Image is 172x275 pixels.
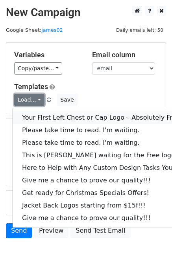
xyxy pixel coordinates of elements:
[113,26,166,35] span: Daily emails left: 50
[14,82,48,91] a: Templates
[14,62,62,75] a: Copy/paste...
[6,223,32,238] a: Send
[6,27,63,33] small: Google Sheet:
[14,94,44,106] a: Load...
[133,237,172,275] iframe: Chat Widget
[34,223,68,238] a: Preview
[57,94,77,106] button: Save
[6,6,166,19] h2: New Campaign
[14,51,80,59] h5: Variables
[92,51,158,59] h5: Email column
[113,27,166,33] a: Daily emails left: 50
[41,27,63,33] a: james02
[70,223,130,238] a: Send Test Email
